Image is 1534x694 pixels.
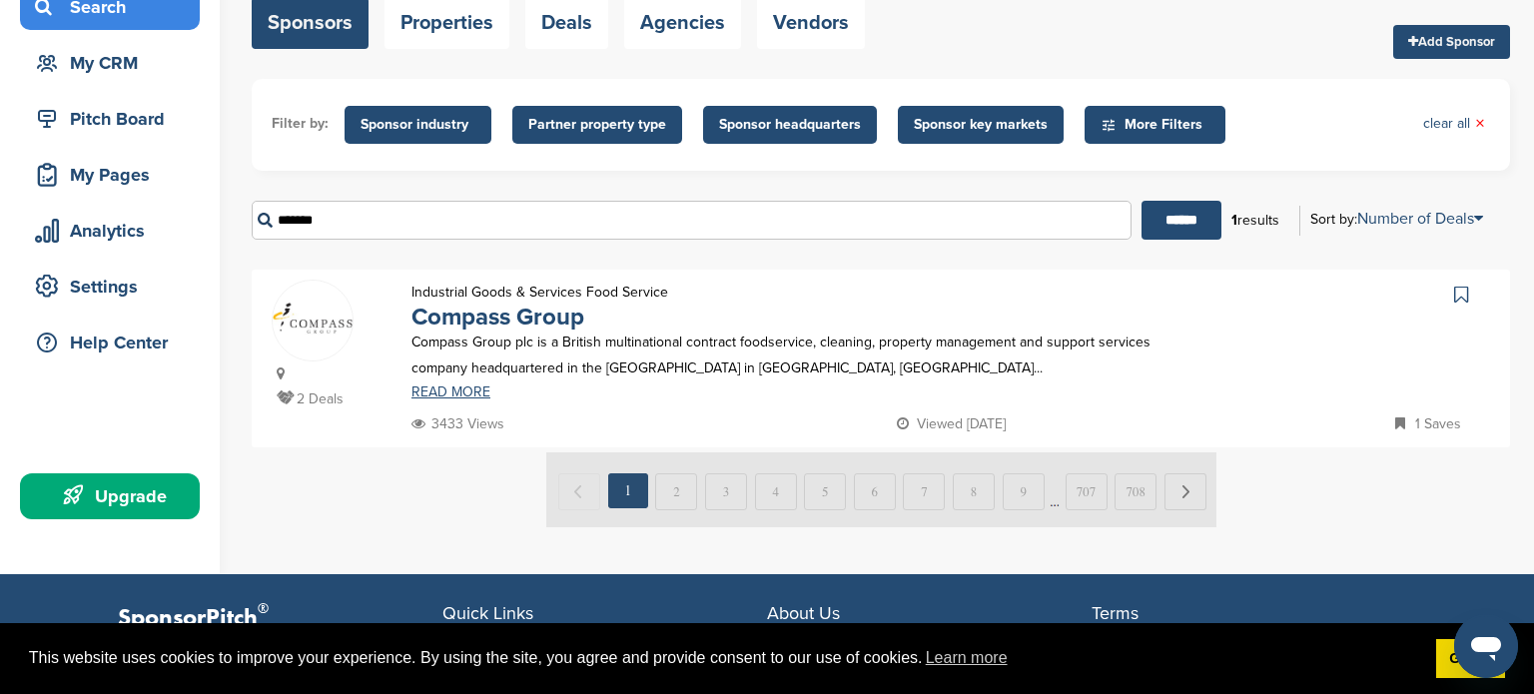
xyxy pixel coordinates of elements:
[20,40,200,86] a: My CRM
[719,114,861,136] span: Sponsor headquarters
[272,113,329,135] li: Filter by:
[30,101,200,137] div: Pitch Board
[20,320,200,365] a: Help Center
[1395,411,1461,436] p: 1 Saves
[20,473,200,519] a: Upgrade
[29,643,1420,673] span: This website uses cookies to improve your experience. By using the site, you agree and provide co...
[30,478,200,514] div: Upgrade
[897,411,1006,436] p: Viewed [DATE]
[1436,639,1505,679] a: dismiss cookie message
[1231,212,1237,229] b: 1
[546,452,1216,527] img: Paginate
[1393,25,1510,59] a: Add Sponsor
[528,114,666,136] span: Partner property type
[1475,113,1485,135] span: ×
[30,325,200,360] div: Help Center
[258,596,269,621] span: ®
[411,411,504,436] p: 3433 Views
[411,330,1195,379] p: Compass Group plc is a British multinational contract foodservice, cleaning, property management ...
[411,280,668,305] p: Industrial Goods & Services Food Service
[30,45,200,81] div: My CRM
[20,208,200,254] a: Analytics
[1092,602,1139,624] span: Terms
[411,303,584,332] a: Compass Group
[30,213,200,249] div: Analytics
[277,386,391,411] p: 2 Deals
[361,114,475,136] span: Sponsor industry
[914,114,1048,136] span: Sponsor key markets
[1101,114,1215,136] span: More Filters
[20,96,200,142] a: Pitch Board
[118,604,442,633] p: SponsorPitch
[273,281,353,360] img: Compa
[1310,211,1483,227] div: Sort by:
[1454,614,1518,678] iframe: Button to launch messaging window
[442,602,533,624] span: Quick Links
[1357,209,1483,229] a: Number of Deals
[767,602,840,624] span: About Us
[411,385,1195,399] a: READ MORE
[1423,113,1485,135] a: clear all×
[923,643,1011,673] a: learn more about cookies
[20,264,200,310] a: Settings
[30,269,200,305] div: Settings
[20,152,200,198] a: My Pages
[1221,204,1289,238] div: results
[30,157,200,193] div: My Pages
